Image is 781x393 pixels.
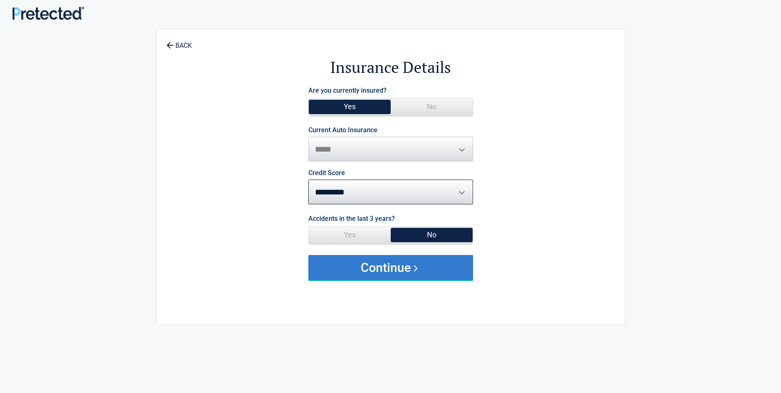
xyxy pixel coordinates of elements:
label: Are you currently insured? [308,85,387,96]
span: No [391,98,473,115]
span: Yes [309,227,391,243]
span: Yes [309,98,391,115]
img: Main Logo [12,7,84,19]
h2: Insurance Details [202,57,580,78]
span: No [391,227,473,243]
label: Credit Score [308,170,345,176]
label: Current Auto Insurance [308,127,378,133]
a: BACK [165,35,194,49]
button: Continue [308,255,473,280]
label: Accidents in the last 3 years? [308,213,395,224]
